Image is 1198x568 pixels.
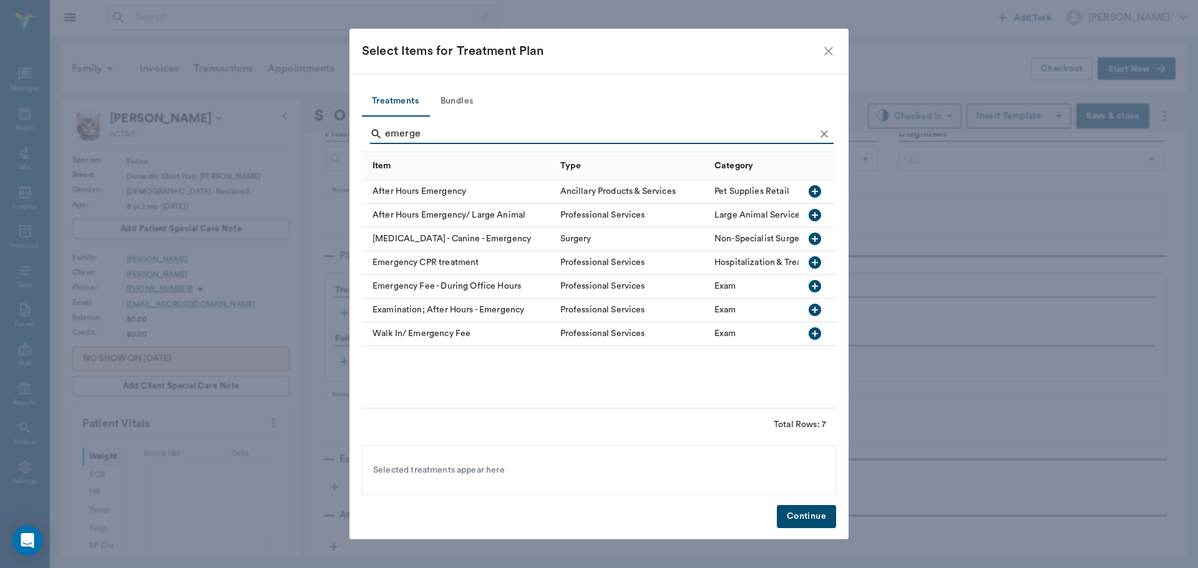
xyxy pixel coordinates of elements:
div: Professional Services [560,209,645,221]
div: Pet Supplies Retail [714,185,789,198]
button: Treatments [362,87,429,117]
div: Walk In/ Emergency Fee [362,322,554,346]
button: Continue [777,505,836,528]
div: Type [560,148,582,183]
div: Examination; After Hours - Emergency [362,299,554,322]
button: Bundles [429,87,485,117]
div: Hospitalization & Treatment [714,256,825,269]
input: Find a treatment [385,124,815,144]
div: Category [708,152,854,180]
div: After Hours Emergency [362,180,554,204]
span: Selected treatments appear here [373,464,505,477]
div: Ancillary Products & Services [560,185,676,198]
div: After Hours Emergency/ Large Animal [362,204,554,228]
div: Professional Services [560,280,645,292]
button: close [821,44,836,59]
div: Search [370,124,834,147]
div: Surgery [560,233,592,245]
div: Select Items for Treatment Plan [362,41,821,61]
div: Emergency CPR treatment [362,251,554,275]
div: Professional Services [560,304,645,316]
div: Type [554,152,709,180]
div: Exam [714,327,736,340]
div: Exam [714,304,736,316]
div: Item [373,148,391,183]
div: Item [362,152,554,180]
div: Professional Services [560,327,645,340]
div: Total Rows: 7 [774,418,826,431]
div: [MEDICAL_DATA] - Canine - Emergency [362,228,554,251]
div: Exam [714,280,736,292]
div: Non-Specialist Surgery [714,233,807,245]
div: Professional Services [560,256,645,269]
div: Large Animal Services [714,209,804,221]
div: Category [714,148,753,183]
div: Emergency Fee - During Office Hours [362,275,554,299]
div: Open Intercom Messenger [12,526,42,556]
button: Clear [815,125,834,143]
